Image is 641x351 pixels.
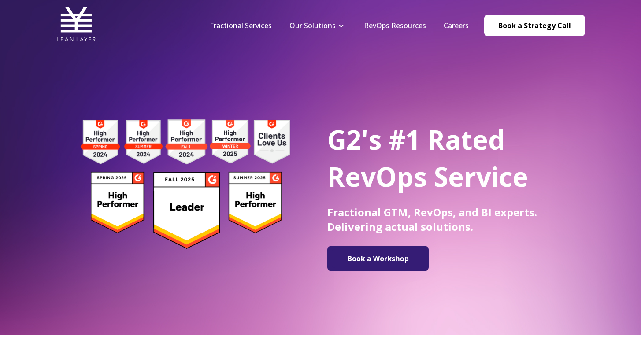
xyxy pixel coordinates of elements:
a: Careers [444,21,469,30]
a: Fractional Services [210,21,272,30]
span: Fractional GTM, RevOps, and BI experts. Delivering actual solutions. [327,205,537,234]
img: Lean Layer Logo [56,4,96,44]
a: RevOps Resources [364,21,426,30]
span: G2's #1 Rated RevOps Service [327,122,528,195]
a: Book a Strategy Call [484,15,585,36]
img: Book a Workshop [332,249,424,268]
a: Our Solutions [289,21,336,30]
div: Navigation Menu [201,21,478,30]
img: g2 badges [65,117,305,251]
